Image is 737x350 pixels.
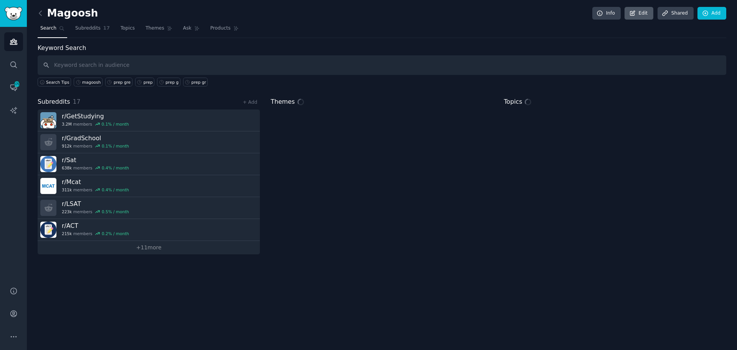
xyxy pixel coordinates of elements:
h3: r/ GradSchool [62,134,129,142]
a: Info [592,7,621,20]
h3: r/ GetStudying [62,112,129,120]
div: prep g [165,80,178,85]
div: 0.4 % / month [102,187,129,192]
img: Sat [40,156,56,172]
span: 223k [62,209,72,214]
span: Themes [145,25,164,32]
div: members [62,231,129,236]
span: Ask [183,25,192,32]
span: 215k [62,231,72,236]
span: Subreddits [38,97,70,107]
a: 370 [4,78,23,97]
h3: r/ Sat [62,156,129,164]
div: prep gre [114,80,131,85]
div: members [62,209,129,214]
div: members [62,143,129,149]
a: r/Sat638kmembers0.4% / month [38,153,260,175]
a: prep gre [105,78,132,86]
a: Edit [625,7,653,20]
a: Themes [143,22,175,38]
div: 0.5 % / month [102,209,129,214]
div: 0.4 % / month [102,165,129,171]
a: prep gr [183,78,208,86]
label: Keyword Search [38,44,86,51]
span: Subreddits [75,25,101,32]
div: 0.2 % / month [102,231,129,236]
h3: r/ Mcat [62,178,129,186]
span: 17 [103,25,110,32]
span: Search Tips [46,80,69,85]
a: prep [135,78,154,86]
h2: Magoosh [38,7,98,20]
a: Ask [180,22,202,38]
span: 3.2M [62,121,72,127]
a: r/GradSchool912kmembers0.1% / month [38,131,260,153]
h3: r/ ACT [62,222,129,230]
span: 311k [62,187,72,192]
div: members [62,121,129,127]
a: prep g [157,78,180,86]
a: Topics [118,22,137,38]
div: members [62,187,129,192]
a: r/LSAT223kmembers0.5% / month [38,197,260,219]
a: Search [38,22,67,38]
a: magoosh [74,78,102,86]
a: r/Mcat311kmembers0.4% / month [38,175,260,197]
img: GummySearch logo [5,7,22,20]
div: 0.1 % / month [102,143,129,149]
span: 912k [62,143,72,149]
a: Add [697,7,726,20]
a: + Add [243,100,257,105]
span: Products [210,25,231,32]
h3: r/ LSAT [62,200,129,208]
img: Mcat [40,178,56,194]
span: 638k [62,165,72,171]
a: +11more [38,241,260,254]
a: Products [208,22,241,38]
a: r/GetStudying3.2Mmembers0.1% / month [38,109,260,131]
div: members [62,165,129,171]
div: prep gr [192,80,206,85]
span: Topics [504,97,522,107]
span: 17 [73,98,81,105]
a: Subreddits17 [73,22,112,38]
div: 0.1 % / month [102,121,129,127]
a: r/ACT215kmembers0.2% / month [38,219,260,241]
input: Keyword search in audience [38,55,726,75]
span: Topics [121,25,135,32]
span: Search [40,25,56,32]
div: prep [144,80,153,85]
div: magoosh [82,80,101,85]
button: Search Tips [38,78,71,86]
span: Themes [271,97,295,107]
a: Shared [658,7,694,20]
img: GetStudying [40,112,56,128]
img: ACT [40,222,56,238]
span: 370 [13,81,20,87]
